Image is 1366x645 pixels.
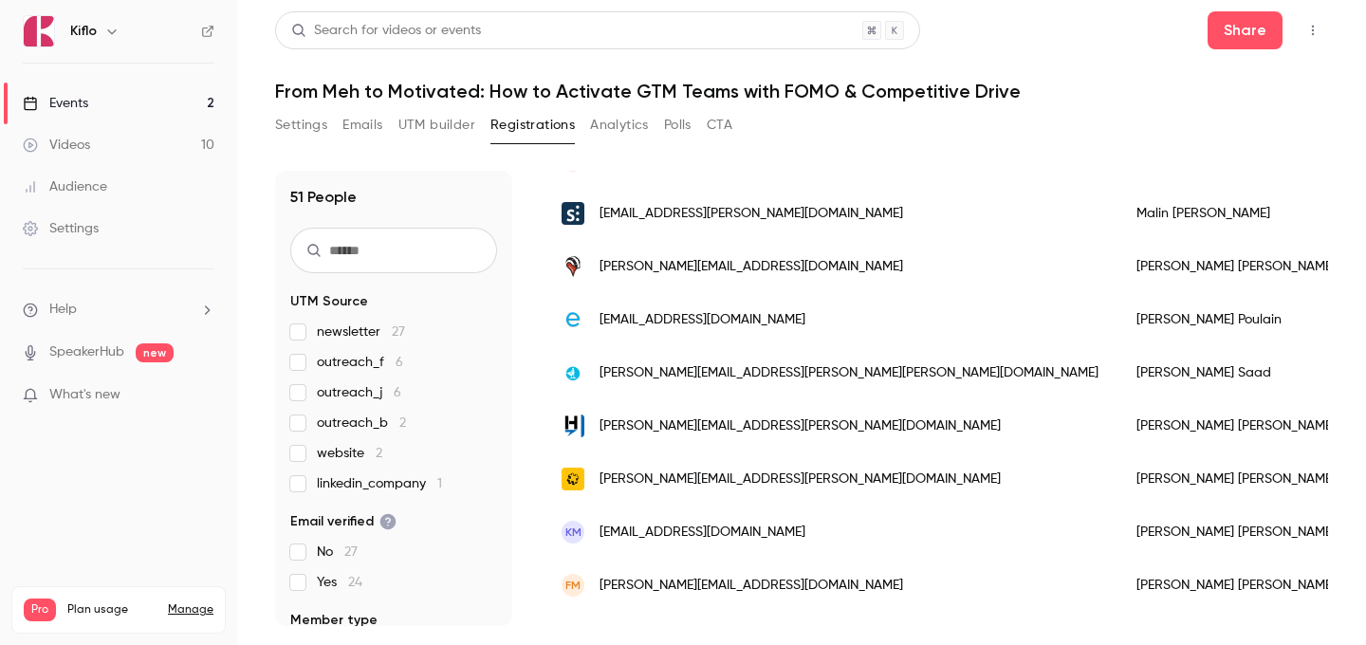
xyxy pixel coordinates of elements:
[70,22,97,41] h6: Kiflo
[317,474,442,493] span: linkedin_company
[348,576,362,589] span: 24
[275,110,327,140] button: Settings
[600,204,903,224] span: [EMAIL_ADDRESS][PERSON_NAME][DOMAIN_NAME]
[490,110,575,140] button: Registrations
[317,543,358,562] span: No
[317,353,403,372] span: outreach_f
[600,310,805,330] span: [EMAIL_ADDRESS][DOMAIN_NAME]
[565,524,581,541] span: KM
[562,468,584,490] img: wearepatchworks.com
[664,110,692,140] button: Polls
[290,292,368,311] span: UTM Source
[67,602,157,617] span: Plan usage
[342,110,382,140] button: Emails
[590,110,649,140] button: Analytics
[1117,346,1355,399] div: [PERSON_NAME] Saad
[317,383,401,402] span: outreach_j
[23,94,88,113] div: Events
[600,363,1098,383] span: [PERSON_NAME][EMAIL_ADDRESS][PERSON_NAME][PERSON_NAME][DOMAIN_NAME]
[398,110,475,140] button: UTM builder
[437,477,442,490] span: 1
[317,414,406,433] span: outreach_b
[290,611,378,630] span: Member type
[600,576,903,596] span: [PERSON_NAME][EMAIL_ADDRESS][DOMAIN_NAME]
[600,470,1001,489] span: [PERSON_NAME][EMAIL_ADDRESS][PERSON_NAME][DOMAIN_NAME]
[23,136,90,155] div: Videos
[565,577,581,594] span: FM
[275,80,1328,102] h1: From Meh to Motivated: How to Activate GTM Teams with FOMO & Competitive Drive
[317,322,405,341] span: newsletter
[49,385,120,405] span: What's new
[168,602,213,617] a: Manage
[600,523,805,543] span: [EMAIL_ADDRESS][DOMAIN_NAME]
[290,186,357,209] h1: 51 People
[396,356,403,369] span: 6
[192,387,214,404] iframe: Noticeable Trigger
[49,300,77,320] span: Help
[1208,11,1283,49] button: Share
[707,110,732,140] button: CTA
[24,16,54,46] img: Kiflo
[290,512,397,531] span: Email verified
[1117,293,1355,346] div: [PERSON_NAME] Poulain
[1117,452,1355,506] div: [PERSON_NAME] [PERSON_NAME]
[376,447,382,460] span: 2
[1117,506,1355,559] div: [PERSON_NAME] [PERSON_NAME]
[136,343,174,362] span: new
[23,219,99,238] div: Settings
[1117,399,1355,452] div: [PERSON_NAME] [PERSON_NAME]
[600,257,903,277] span: [PERSON_NAME][EMAIL_ADDRESS][DOMAIN_NAME]
[23,177,107,196] div: Audience
[24,599,56,621] span: Pro
[562,255,584,278] img: badgermapping.com
[23,300,214,320] li: help-dropdown-opener
[394,386,401,399] span: 6
[562,202,584,225] img: simployer.com
[562,361,584,384] img: empowerly.com
[317,573,362,592] span: Yes
[399,416,406,430] span: 2
[344,545,358,559] span: 27
[562,415,584,437] img: hy-tek.com
[562,308,584,331] img: ellisphere.com
[1117,559,1355,612] div: [PERSON_NAME] [PERSON_NAME]
[49,342,124,362] a: SpeakerHub
[1117,240,1355,293] div: [PERSON_NAME] [PERSON_NAME]
[600,416,1001,436] span: [PERSON_NAME][EMAIL_ADDRESS][PERSON_NAME][DOMAIN_NAME]
[291,21,481,41] div: Search for videos or events
[317,444,382,463] span: website
[1117,187,1355,240] div: Malin [PERSON_NAME]
[392,325,405,339] span: 27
